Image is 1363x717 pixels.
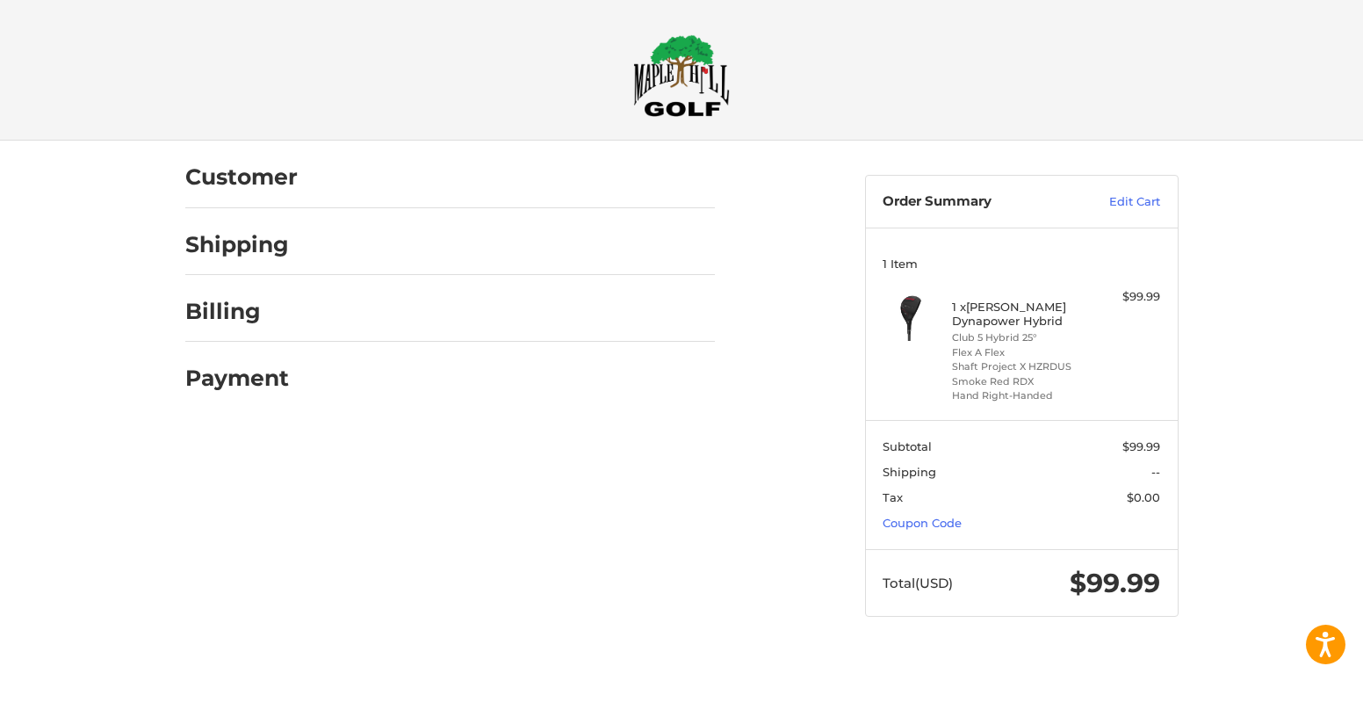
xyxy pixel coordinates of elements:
[952,359,1086,388] li: Shaft Project X HZRDUS Smoke Red RDX
[1151,465,1160,479] span: --
[185,365,289,392] h2: Payment
[1071,193,1160,211] a: Edit Cart
[883,490,903,504] span: Tax
[883,439,932,453] span: Subtotal
[1091,288,1160,306] div: $99.99
[883,193,1071,211] h3: Order Summary
[952,345,1086,360] li: Flex A Flex
[883,516,962,530] a: Coupon Code
[883,257,1160,271] h3: 1 Item
[185,231,289,258] h2: Shipping
[1218,670,1363,717] iframe: Google Customer Reviews
[952,330,1086,345] li: Club 5 Hybrid 25°
[952,300,1086,329] h4: 1 x [PERSON_NAME] Dynapower Hybrid
[1122,439,1160,453] span: $99.99
[883,575,953,591] span: Total (USD)
[185,163,298,191] h2: Customer
[1070,567,1160,599] span: $99.99
[633,34,730,117] img: Maple Hill Golf
[1127,490,1160,504] span: $0.00
[952,388,1086,403] li: Hand Right-Handed
[185,298,288,325] h2: Billing
[883,465,936,479] span: Shipping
